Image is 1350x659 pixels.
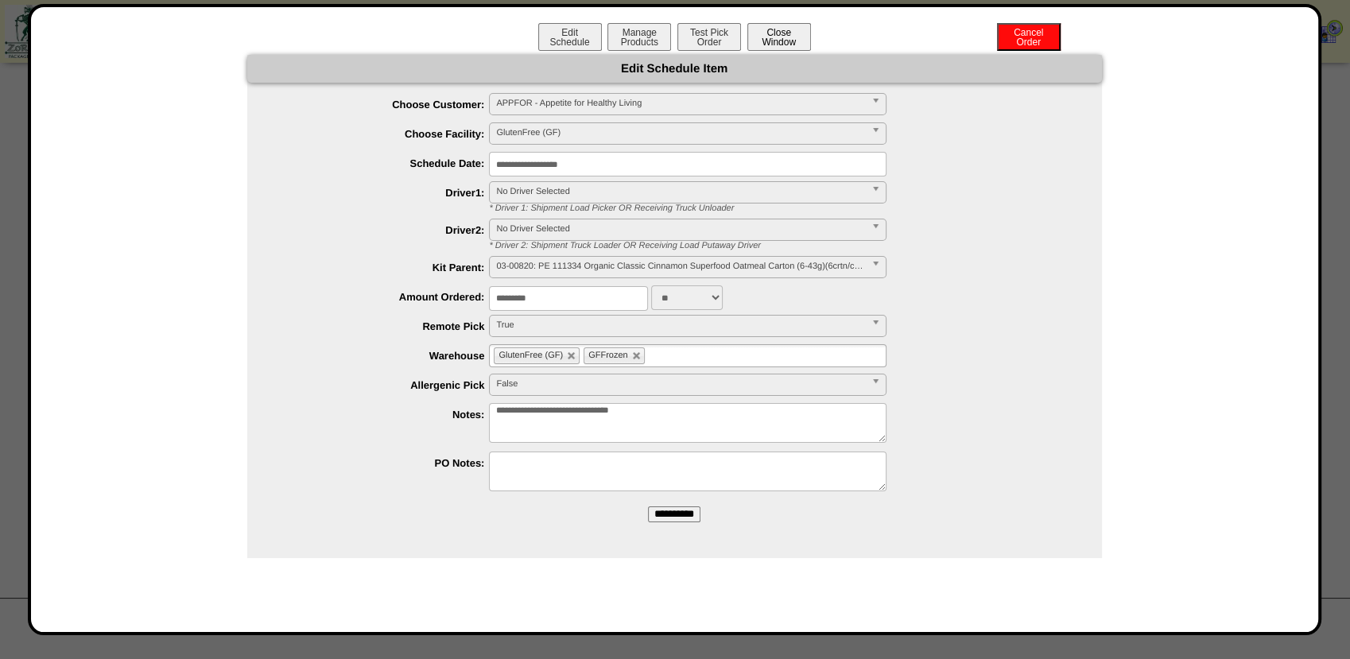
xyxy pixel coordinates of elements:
span: No Driver Selected [496,182,865,201]
span: GFFrozen [588,351,628,360]
span: GlutenFree (GF) [496,123,865,142]
label: Warehouse [279,350,490,362]
label: Driver1: [279,187,490,199]
button: EditSchedule [538,23,602,51]
span: 03-00820: PE 111334 Organic Classic Cinnamon Superfood Oatmeal Carton (6-43g)(6crtn/case) [496,257,865,276]
span: GlutenFree (GF) [498,351,563,360]
label: PO Notes: [279,457,490,469]
div: Edit Schedule Item [247,55,1102,83]
label: Choose Facility: [279,128,490,140]
div: * Driver 1: Shipment Load Picker OR Receiving Truck Unloader [478,204,1102,213]
label: Schedule Date: [279,157,490,169]
label: Driver2: [279,224,490,236]
label: Remote Pick [279,320,490,332]
button: CancelOrder [997,23,1061,51]
span: No Driver Selected [496,219,865,238]
button: CloseWindow [747,23,811,51]
span: True [496,316,865,335]
label: Notes: [279,409,490,421]
label: Kit Parent: [279,262,490,273]
span: APPFOR - Appetite for Healthy Living [496,94,865,113]
label: Choose Customer: [279,99,490,110]
div: * Driver 2: Shipment Truck Loader OR Receiving Load Putaway Driver [478,241,1102,250]
label: Allergenic Pick [279,379,490,391]
button: Test PickOrder [677,23,741,51]
a: CloseWindow [746,36,813,48]
span: False [496,374,865,393]
label: Amount Ordered: [279,291,490,303]
button: ManageProducts [607,23,671,51]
